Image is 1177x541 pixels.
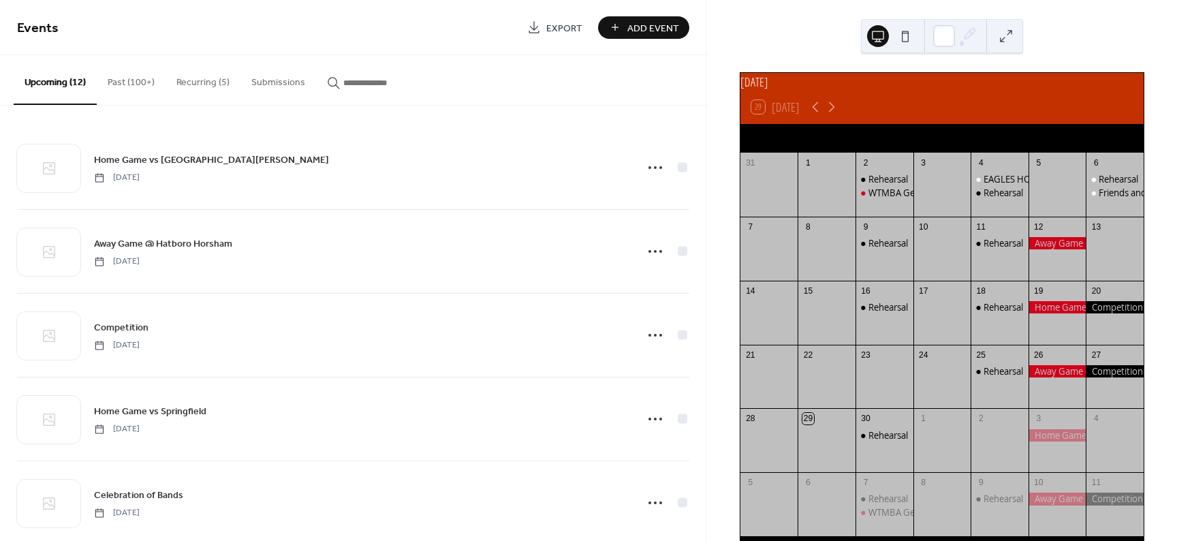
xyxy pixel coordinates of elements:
[975,349,987,360] div: 25
[860,285,872,296] div: 16
[744,349,756,360] div: 21
[1029,493,1086,505] div: Away Game @ Hatboro Horsham
[915,124,969,152] div: Wed
[1090,285,1102,296] div: 20
[868,301,908,313] div: Rehearsal
[969,124,1024,152] div: Thu
[627,21,679,35] span: Add Event
[917,413,929,424] div: 1
[94,237,232,251] span: Away Game @ Hatboro Horsham
[1086,301,1144,313] div: Competition - Quakertown Highschool
[806,124,860,152] div: Mon
[1029,365,1086,377] div: Away Game @ Wissahickon
[868,429,908,442] div: Rehearsal
[1033,349,1044,360] div: 26
[856,493,913,505] div: Rehearsal
[94,172,140,184] span: [DATE]
[856,506,913,519] div: WTMBA General Meeting
[14,55,97,105] button: Upcoming (12)
[744,413,756,424] div: 28
[860,157,872,168] div: 2
[94,403,206,419] a: Home Game vs Springfield
[1029,429,1086,442] div: Home Game vs Upper Moreland
[802,285,814,296] div: 15
[868,237,908,249] div: Rehearsal
[1033,413,1044,424] div: 3
[1090,221,1102,232] div: 13
[166,55,240,104] button: Recurring (5)
[802,349,814,360] div: 22
[1024,124,1078,152] div: Fri
[975,221,987,232] div: 11
[1086,493,1144,505] div: Competition
[971,237,1029,249] div: Rehearsal
[868,187,971,199] div: WTMBA General Meeting
[856,237,913,249] div: Rehearsal
[744,157,756,168] div: 31
[917,477,929,489] div: 8
[856,429,913,442] div: Rehearsal
[856,301,913,313] div: Rehearsal
[802,413,814,424] div: 29
[856,173,913,185] div: Rehearsal
[94,153,329,168] span: Home Game vs [GEOGRAPHIC_DATA][PERSON_NAME]
[860,477,872,489] div: 7
[802,221,814,232] div: 8
[1033,285,1044,296] div: 19
[1090,413,1102,424] div: 4
[856,187,913,199] div: WTMBA General Meeting
[802,477,814,489] div: 6
[751,124,806,152] div: Sun
[917,285,929,296] div: 17
[94,487,183,503] a: Celebration of Bands
[1086,173,1144,185] div: Rehearsal
[971,301,1029,313] div: Rehearsal
[740,73,1144,91] div: [DATE]
[971,365,1029,377] div: Rehearsal
[975,477,987,489] div: 9
[984,301,1023,313] div: Rehearsal
[917,221,929,232] div: 10
[860,349,872,360] div: 23
[975,157,987,168] div: 4
[517,16,593,39] a: Export
[546,21,582,35] span: Export
[240,55,316,104] button: Submissions
[598,16,689,39] button: Add Event
[984,365,1023,377] div: Rehearsal
[94,152,329,168] a: Home Game vs [GEOGRAPHIC_DATA][PERSON_NAME]
[94,489,183,503] span: Celebration of Bands
[94,339,140,352] span: [DATE]
[868,493,908,505] div: Rehearsal
[1033,221,1044,232] div: 12
[1033,157,1044,168] div: 5
[917,157,929,168] div: 3
[984,493,1023,505] div: Rehearsal
[94,321,148,335] span: Competition
[1033,477,1044,489] div: 10
[97,55,166,104] button: Past (100+)
[1086,365,1144,377] div: Competition - Upper Dublin Highschool
[802,157,814,168] div: 1
[1078,124,1133,152] div: Sat
[17,15,59,42] span: Events
[94,423,140,435] span: [DATE]
[1090,349,1102,360] div: 27
[984,187,1023,199] div: Rehearsal
[1090,477,1102,489] div: 11
[94,405,206,419] span: Home Game vs Springfield
[1086,187,1144,199] div: Friends and Family Preview and Picnic
[868,506,971,519] div: WTMBA General Meeting
[860,221,872,232] div: 9
[860,124,915,152] div: Tue
[971,187,1029,199] div: Rehearsal
[971,493,1029,505] div: Rehearsal
[971,173,1029,185] div: EAGLES HOME OPENER PEP RALLY
[744,285,756,296] div: 14
[744,221,756,232] div: 7
[860,413,872,424] div: 30
[984,173,1125,185] div: EAGLES HOME OPENER PEP RALLY
[94,507,140,519] span: [DATE]
[744,477,756,489] div: 5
